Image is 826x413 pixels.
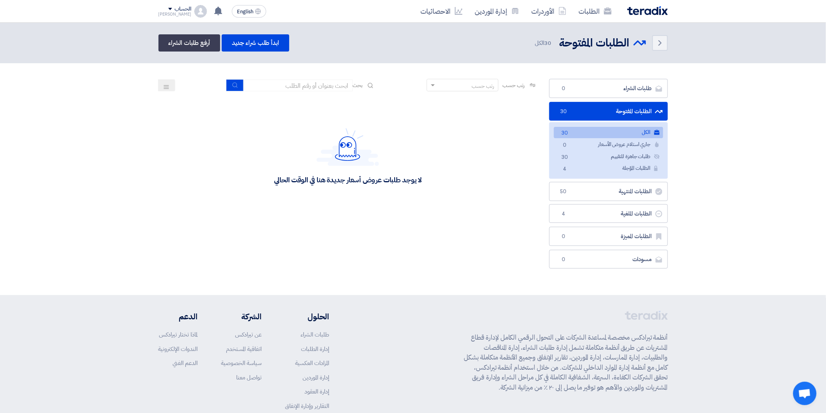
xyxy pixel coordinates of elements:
span: 30 [560,153,570,162]
a: تواصل معنا [236,373,262,382]
a: Open chat [793,382,817,405]
a: أرفع طلبات الشراء [158,34,220,52]
span: الكل [535,39,553,48]
a: إدارة الموردين [469,2,525,20]
img: Hello [317,128,379,166]
input: ابحث بعنوان أو رقم الطلب [244,80,353,91]
a: الاحصائيات [415,2,469,20]
span: 30 [545,39,552,47]
a: ابدأ طلب شراء جديد [222,34,289,52]
span: 0 [559,256,568,263]
a: الأوردرات [525,2,573,20]
a: إدارة الطلبات [301,345,329,353]
li: الدعم [158,311,198,322]
div: [PERSON_NAME] [158,12,192,16]
span: رتب حسب [502,81,525,89]
img: Teradix logo [627,6,668,15]
li: الحلول [285,311,329,322]
h2: الطلبات المفتوحة [559,36,630,51]
a: مسودات0 [549,250,668,269]
button: English [232,5,266,18]
a: طلبات جاهزة للتقييم [554,151,663,162]
span: 0 [559,233,568,240]
a: الندوات الإلكترونية [158,345,198,353]
a: الطلبات المميزة0 [549,227,668,246]
a: اتفاقية المستخدم [226,345,262,353]
a: الطلبات المؤجلة [554,163,663,174]
div: لا يوجد طلبات عروض أسعار جديدة هنا في الوقت الحالي [274,175,421,184]
span: 4 [560,165,570,173]
a: الطلبات الملغية4 [549,204,668,223]
a: جاري استلام عروض الأسعار [554,139,663,150]
p: أنظمة تيرادكس مخصصة لمساعدة الشركات على التحول الرقمي الكامل لإدارة قطاع المشتريات عن طريق أنظمة ... [464,333,668,392]
li: الشركة [221,311,262,322]
a: الدعم الفني [173,359,198,367]
span: 30 [559,108,568,116]
a: لماذا تختار تيرادكس [159,330,198,339]
a: الكل [554,127,663,138]
img: profile_test.png [194,5,207,18]
div: رتب حسب [472,82,494,90]
div: الحساب [174,6,191,12]
a: الطلبات المفتوحة30 [549,102,668,121]
span: 30 [560,129,570,137]
a: المزادات العكسية [295,359,329,367]
span: 50 [559,188,568,196]
span: 0 [559,85,568,93]
span: English [237,9,253,14]
a: الطلبات المنتهية50 [549,182,668,201]
a: الطلبات [573,2,618,20]
span: بحث [353,81,363,89]
a: إدارة الموردين [303,373,329,382]
a: التقارير وإدارة الإنفاق [285,402,329,410]
span: 0 [560,141,570,150]
a: عن تيرادكس [235,330,262,339]
a: طلبات الشراء0 [549,79,668,98]
a: إدارة العقود [304,387,329,396]
span: 4 [559,210,568,218]
a: طلبات الشراء [301,330,329,339]
a: سياسة الخصوصية [221,359,262,367]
